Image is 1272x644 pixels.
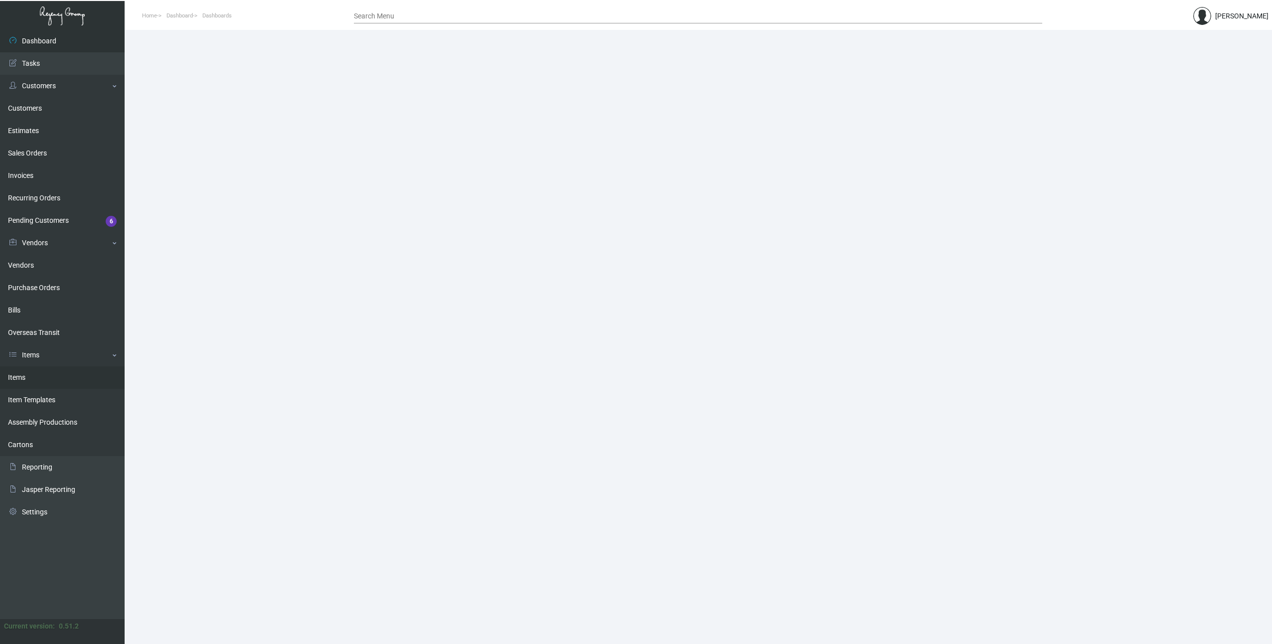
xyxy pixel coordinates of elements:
div: 0.51.2 [59,621,79,632]
img: admin@bootstrapmaster.com [1193,7,1211,25]
div: Current version: [4,621,55,632]
span: Dashboards [202,12,232,19]
span: Dashboard [166,12,193,19]
span: Home [142,12,157,19]
div: [PERSON_NAME] [1215,11,1269,21]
